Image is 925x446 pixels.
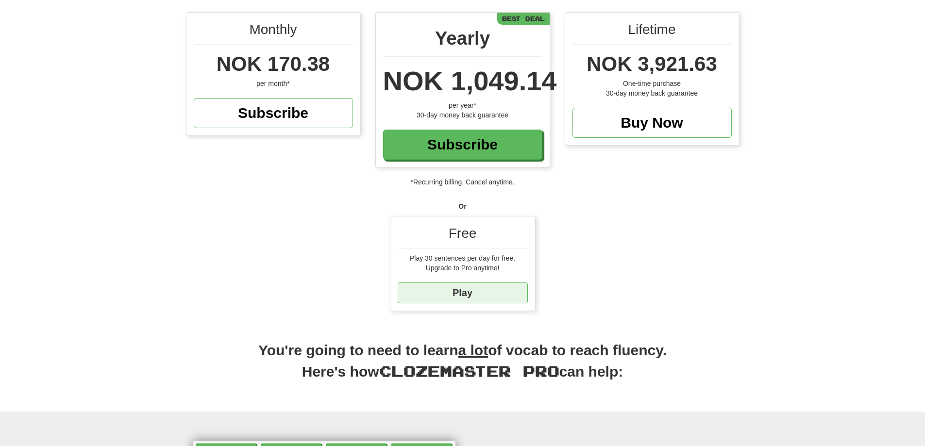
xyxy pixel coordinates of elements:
[398,224,528,248] div: Free
[383,25,542,57] div: Yearly
[398,253,528,263] div: Play 30 sentences per day for free.
[572,20,732,45] div: Lifetime
[398,282,528,303] a: Play
[194,98,353,128] a: Subscribe
[186,340,740,393] h2: You're going to need to learn of vocab to reach fluency. Here's how can help:
[383,110,542,120] div: 30-day money back guarantee
[497,13,550,25] div: Best Deal
[587,52,717,75] span: NOK 3,921.63
[194,79,353,88] div: per month*
[458,342,488,358] u: a lot
[458,202,466,210] strong: Or
[572,88,732,98] div: 30-day money back guarantee
[383,100,542,110] div: per year*
[194,20,353,45] div: Monthly
[383,66,557,96] span: NOK 1,049.14
[379,362,559,380] span: Clozemaster Pro
[572,79,732,88] div: One-time purchase
[398,263,528,273] div: Upgrade to Pro anytime!
[572,108,732,138] a: Buy Now
[383,130,542,160] a: Subscribe
[217,52,330,75] span: NOK 170.38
